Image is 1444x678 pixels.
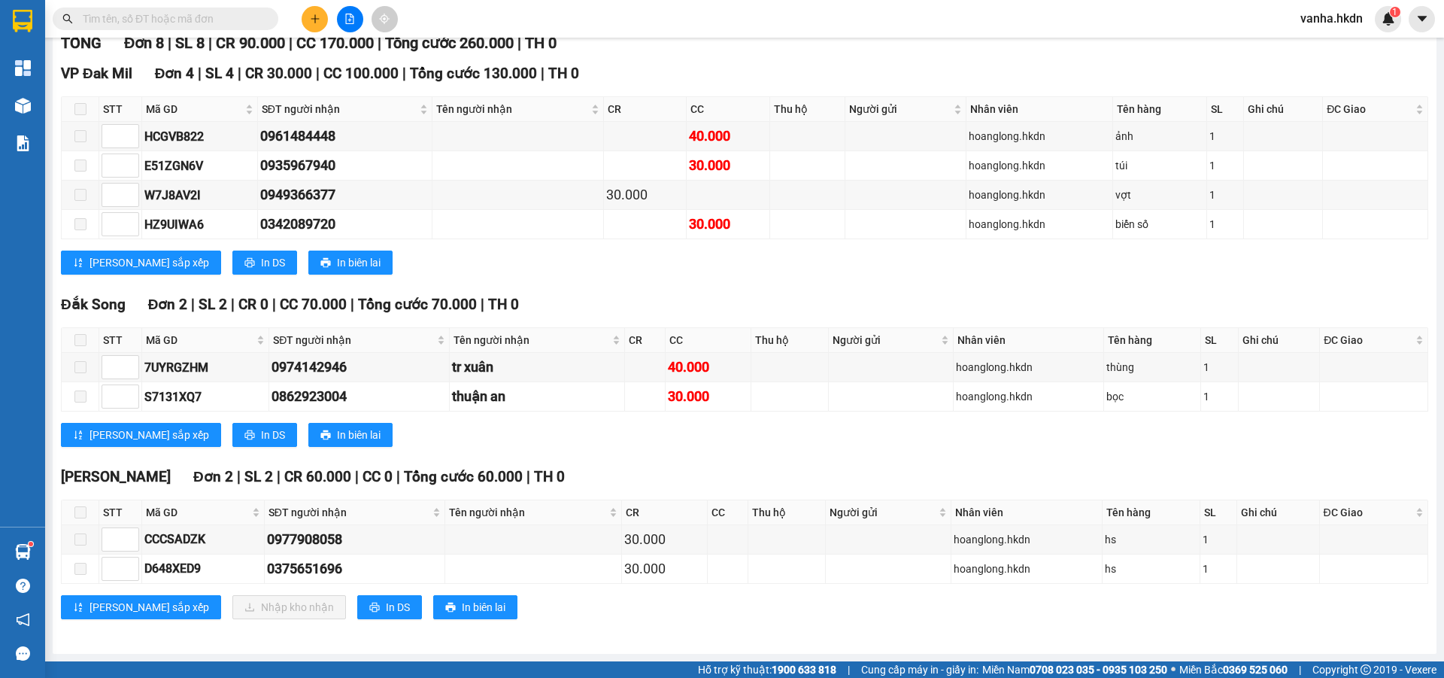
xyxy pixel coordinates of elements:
[1237,500,1319,525] th: Ghi chú
[358,296,477,313] span: Tổng cước 70.000
[168,34,171,52] span: |
[146,504,249,521] span: Mã GD
[62,14,73,24] span: search
[772,664,836,676] strong: 1900 633 818
[289,34,293,52] span: |
[277,468,281,485] span: |
[232,423,297,447] button: printerIn DS
[191,296,195,313] span: |
[1209,157,1240,174] div: 1
[302,6,328,32] button: plus
[666,328,751,353] th: CC
[450,353,626,382] td: tr xuân
[1327,101,1412,117] span: ĐC Giao
[687,97,770,122] th: CC
[199,296,227,313] span: SL 2
[175,34,205,52] span: SL 8
[99,97,142,122] th: STT
[404,468,523,485] span: Tổng cước 60.000
[15,98,31,114] img: warehouse-icon
[966,97,1113,122] th: Nhân viên
[385,34,514,52] span: Tổng cước 260.000
[1115,157,1204,174] div: túi
[450,382,626,412] td: thuận an
[452,386,623,407] div: thuận an
[144,530,262,549] div: CCCSADZK
[357,595,422,619] button: printerIn DS
[310,14,320,24] span: plus
[770,97,845,122] th: Thu hộ
[1115,187,1204,203] div: vợt
[1105,561,1197,577] div: hs
[142,210,258,239] td: HZ9UIWA6
[1324,332,1412,348] span: ĐC Giao
[379,14,390,24] span: aim
[1115,216,1204,233] div: biển số
[1223,664,1288,676] strong: 0369 525 060
[954,561,1100,577] div: hoanglong.hkdn
[273,332,433,348] span: SĐT người nhận
[449,504,606,521] span: Tên người nhận
[61,65,132,82] span: VP Đak Mil
[238,296,268,313] span: CR 0
[231,296,235,313] span: |
[142,525,265,555] td: CCCSADZK
[144,358,266,377] div: 7UYRGZHM
[350,296,354,313] span: |
[861,661,978,678] span: Cung cấp máy in - giấy in:
[1209,128,1240,144] div: 1
[969,157,1110,174] div: hoanglong.hkdn
[452,357,623,378] div: tr xuân
[337,254,381,271] span: In biên lai
[205,65,234,82] span: SL 4
[124,34,164,52] span: Đơn 8
[1179,661,1288,678] span: Miền Bắc
[144,559,262,578] div: D648XED9
[689,155,767,176] div: 30.000
[89,254,209,271] span: [PERSON_NAME] sắp xếp
[1209,216,1240,233] div: 1
[624,558,705,579] div: 30.000
[144,388,266,406] div: S7131XQ7
[386,599,410,616] span: In DS
[410,65,537,82] span: Tổng cước 130.000
[488,296,519,313] span: TH 0
[232,251,297,275] button: printerIn DS
[61,251,221,275] button: sort-ascending[PERSON_NAME] sắp xếp
[265,525,445,555] td: 0977908058
[1104,328,1201,353] th: Tên hàng
[238,65,241,82] span: |
[269,382,449,412] td: 0862923004
[232,595,346,619] button: downloadNhập kho nhận
[668,357,748,378] div: 40.000
[15,135,31,151] img: solution-icon
[848,661,850,678] span: |
[982,661,1167,678] span: Miền Nam
[436,101,587,117] span: Tên người nhận
[245,65,312,82] span: CR 30.000
[534,468,565,485] span: TH 0
[237,468,241,485] span: |
[265,555,445,584] td: 0375651696
[1113,97,1207,122] th: Tên hàng
[1361,664,1371,675] span: copyright
[267,558,442,579] div: 0375651696
[969,216,1110,233] div: hoanglong.hkdn
[272,386,446,407] div: 0862923004
[1288,9,1375,28] span: vanha.hkdn
[244,430,255,442] span: printer
[1203,359,1236,375] div: 1
[155,65,195,82] span: Đơn 4
[144,127,255,146] div: HCGVB822
[1239,328,1321,353] th: Ghi chú
[402,65,406,82] span: |
[1106,359,1198,375] div: thùng
[1207,97,1243,122] th: SL
[261,427,285,443] span: In DS
[1203,561,1235,577] div: 1
[146,101,242,117] span: Mã GD
[193,468,233,485] span: Đơn 2
[260,214,430,235] div: 0342089720
[604,97,687,122] th: CR
[454,332,610,348] span: Tên người nhận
